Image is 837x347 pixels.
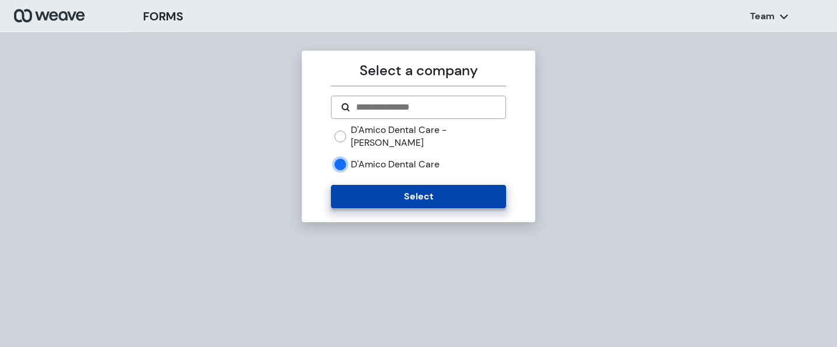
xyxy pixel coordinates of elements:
p: Select a company [331,60,505,81]
label: D'Amico Dental Care [351,158,440,171]
p: Team [750,10,775,23]
input: Search [355,100,496,114]
label: D'Amico Dental Care - [PERSON_NAME] [351,124,505,149]
h3: FORMS [143,8,183,25]
button: Select [331,185,505,208]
